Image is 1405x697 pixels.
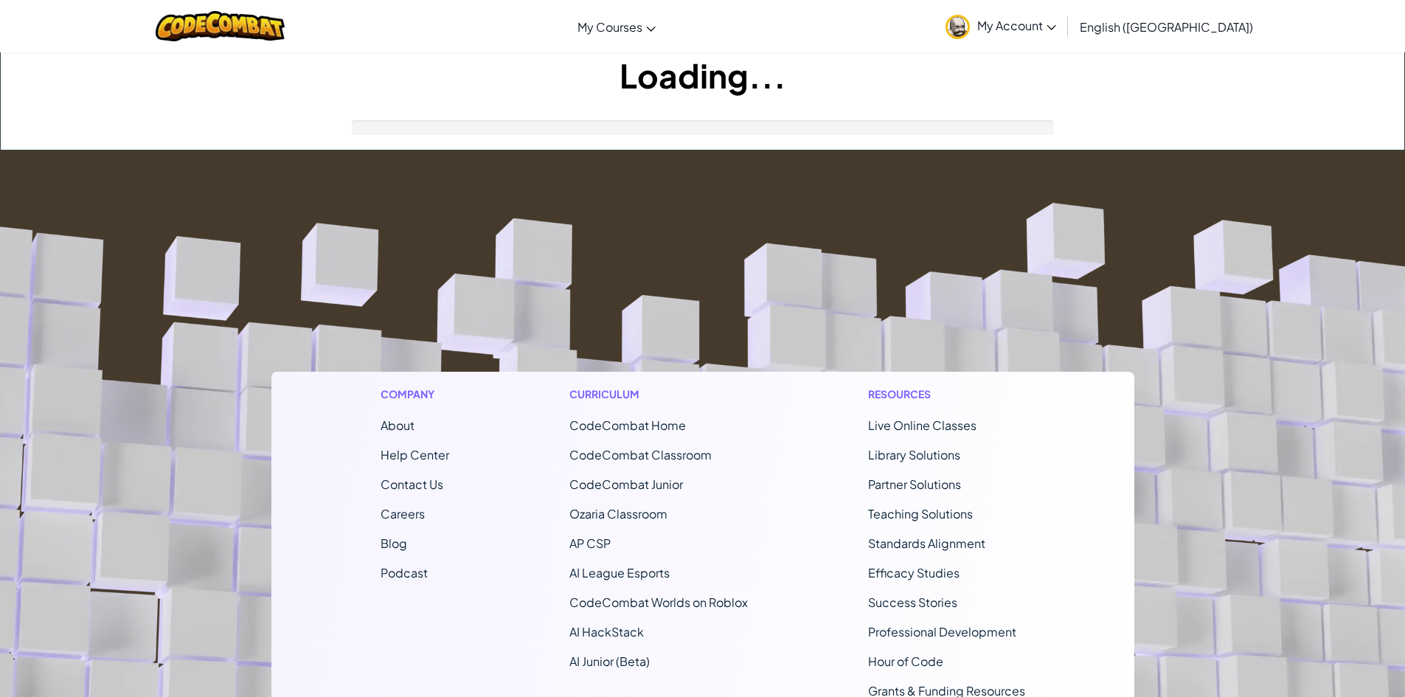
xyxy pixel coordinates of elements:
a: Live Online Classes [868,417,976,433]
a: Teaching Solutions [868,506,973,521]
a: AI HackStack [569,624,644,639]
span: CodeCombat Home [569,417,686,433]
a: About [381,417,414,433]
a: Success Stories [868,594,957,610]
a: Help Center [381,447,449,462]
a: Careers [381,506,425,521]
span: English ([GEOGRAPHIC_DATA]) [1080,19,1253,35]
a: Hour of Code [868,653,943,669]
a: CodeCombat Worlds on Roblox [569,594,748,610]
a: Blog [381,535,407,551]
a: AI League Esports [569,565,670,580]
a: English ([GEOGRAPHIC_DATA]) [1072,7,1260,46]
h1: Company [381,386,449,402]
img: CodeCombat logo [156,11,285,41]
img: avatar [946,15,970,39]
h1: Curriculum [569,386,748,402]
a: Partner Solutions [868,476,961,492]
span: My Account [977,18,1056,33]
a: My Courses [570,7,663,46]
a: Ozaria Classroom [569,506,667,521]
a: Standards Alignment [868,535,985,551]
h1: Resources [868,386,1025,402]
a: Library Solutions [868,447,960,462]
a: AI Junior (Beta) [569,653,650,669]
a: AP CSP [569,535,611,551]
a: Podcast [381,565,428,580]
a: CodeCombat Junior [569,476,683,492]
span: Contact Us [381,476,443,492]
a: CodeCombat Classroom [569,447,712,462]
a: Efficacy Studies [868,565,960,580]
h1: Loading... [1,52,1404,98]
a: My Account [938,3,1064,49]
a: Professional Development [868,624,1016,639]
span: My Courses [577,19,642,35]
